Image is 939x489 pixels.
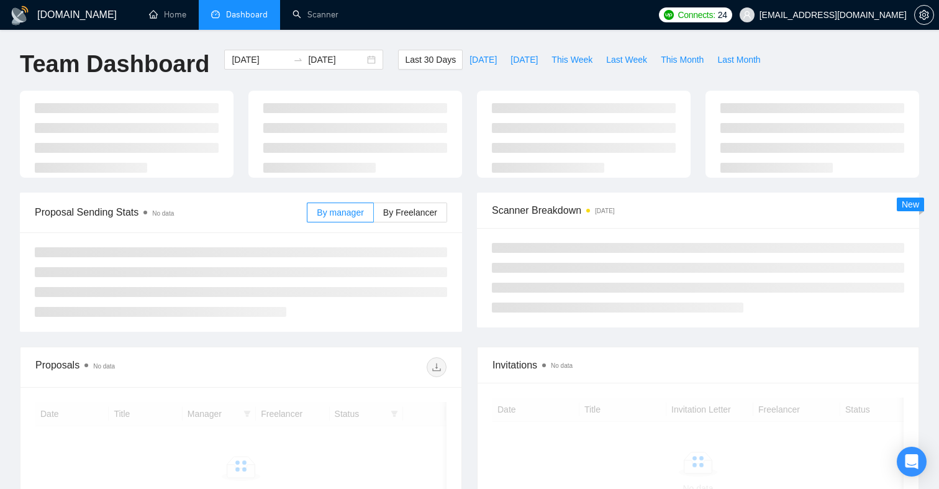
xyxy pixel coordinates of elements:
time: [DATE] [595,208,614,214]
h1: Team Dashboard [20,50,209,79]
span: [DATE] [510,53,538,66]
a: searchScanner [293,9,338,20]
button: Last Week [599,50,654,70]
span: This Month [661,53,704,66]
span: Connects: [678,8,715,22]
input: Start date [232,53,288,66]
button: [DATE] [463,50,504,70]
span: 24 [718,8,727,22]
button: This Month [654,50,710,70]
span: Last 30 Days [405,53,456,66]
span: Dashboard [226,9,268,20]
span: user [743,11,751,19]
div: Proposals [35,357,241,377]
span: dashboard [211,10,220,19]
img: upwork-logo.png [664,10,674,20]
span: No data [93,363,115,370]
span: By manager [317,208,363,217]
span: New [902,199,919,209]
button: Last 30 Days [398,50,463,70]
span: to [293,55,303,65]
span: This Week [551,53,592,66]
a: homeHome [149,9,186,20]
span: Invitations [492,357,904,373]
button: Last Month [710,50,767,70]
span: Last Month [717,53,760,66]
button: This Week [545,50,599,70]
button: setting [914,5,934,25]
div: Open Intercom Messenger [897,447,927,477]
span: No data [551,362,573,369]
span: [DATE] [469,53,497,66]
img: logo [10,6,30,25]
span: Proposal Sending Stats [35,204,307,220]
span: setting [915,10,933,20]
span: swap-right [293,55,303,65]
a: setting [914,10,934,20]
input: End date [308,53,365,66]
span: By Freelancer [383,208,437,217]
span: Last Week [606,53,647,66]
span: No data [152,210,174,217]
span: Scanner Breakdown [492,203,904,218]
button: [DATE] [504,50,545,70]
